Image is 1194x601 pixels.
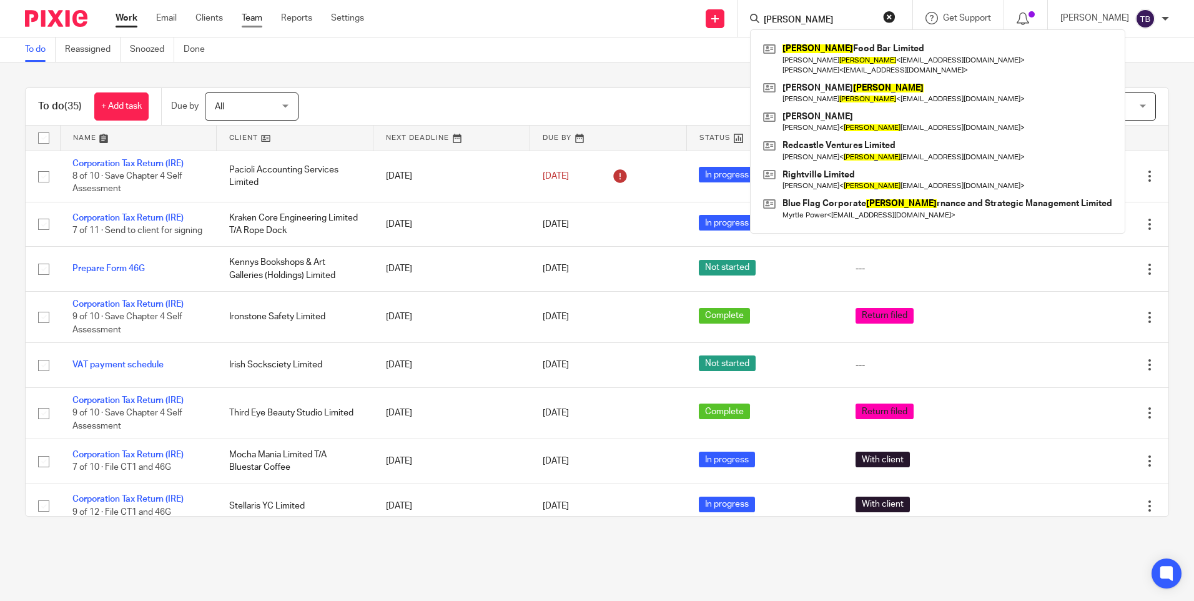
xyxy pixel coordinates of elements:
[217,484,373,528] td: Stellaris YC Limited
[72,172,182,194] span: 8 of 10 · Save Chapter 4 Self Assessment
[883,11,895,23] button: Clear
[217,439,373,484] td: Mocha Mania Limited T/A Bluestar Coffee
[171,100,199,112] p: Due by
[217,247,373,291] td: Kennys Bookshops & Art Galleries (Holdings) Limited
[72,450,184,459] a: Corporation Tax Return (IRE)
[856,404,914,419] span: Return filed
[373,439,530,484] td: [DATE]
[217,291,373,342] td: Ironstone Safety Limited
[856,452,910,467] span: With client
[38,100,82,113] h1: To do
[331,12,364,24] a: Settings
[699,260,756,276] span: Not started
[543,172,569,181] span: [DATE]
[217,343,373,387] td: Irish Socksciety Limited
[242,12,262,24] a: Team
[699,215,755,231] span: In progress
[856,308,914,324] span: Return filed
[373,291,530,342] td: [DATE]
[373,387,530,439] td: [DATE]
[64,101,82,111] span: (35)
[373,202,530,246] td: [DATE]
[699,355,756,371] span: Not started
[543,502,569,510] span: [DATE]
[195,12,223,24] a: Clients
[72,508,171,517] span: 9 of 12 · File CT1 and 46G
[65,37,121,62] a: Reassigned
[699,404,750,419] span: Complete
[543,265,569,274] span: [DATE]
[856,497,910,512] span: With client
[1135,9,1155,29] img: svg%3E
[72,495,184,504] a: Corporation Tax Return (IRE)
[25,10,87,27] img: Pixie
[543,312,569,321] span: [DATE]
[856,359,999,371] div: ---
[217,151,373,202] td: Pacioli Accounting Services Limited
[699,308,750,324] span: Complete
[543,220,569,229] span: [DATE]
[72,226,202,235] span: 7 of 11 · Send to client for signing
[215,102,224,111] span: All
[184,37,214,62] a: Done
[72,409,182,430] span: 9 of 10 · Save Chapter 4 Self Assessment
[856,262,999,275] div: ---
[543,409,569,417] span: [DATE]
[72,312,182,334] span: 9 of 10 · Save Chapter 4 Self Assessment
[72,214,184,222] a: Corporation Tax Return (IRE)
[543,360,569,369] span: [DATE]
[373,151,530,202] td: [DATE]
[72,264,145,273] a: Prepare Form 46G
[72,300,184,309] a: Corporation Tax Return (IRE)
[156,12,177,24] a: Email
[130,37,174,62] a: Snoozed
[543,457,569,465] span: [DATE]
[72,360,164,369] a: VAT payment schedule
[762,15,875,26] input: Search
[699,167,755,182] span: In progress
[25,37,56,62] a: To do
[217,387,373,439] td: Third Eye Beauty Studio Limited
[116,12,137,24] a: Work
[373,484,530,528] td: [DATE]
[943,14,991,22] span: Get Support
[373,343,530,387] td: [DATE]
[72,464,171,472] span: 7 of 10 · File CT1 and 46G
[94,92,149,121] a: + Add task
[217,202,373,246] td: Kraken Core Engineering Limited T/A Rope Dock
[373,247,530,291] td: [DATE]
[281,12,312,24] a: Reports
[1060,12,1129,24] p: [PERSON_NAME]
[699,452,755,467] span: In progress
[72,159,184,168] a: Corporation Tax Return (IRE)
[72,396,184,405] a: Corporation Tax Return (IRE)
[699,497,755,512] span: In progress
